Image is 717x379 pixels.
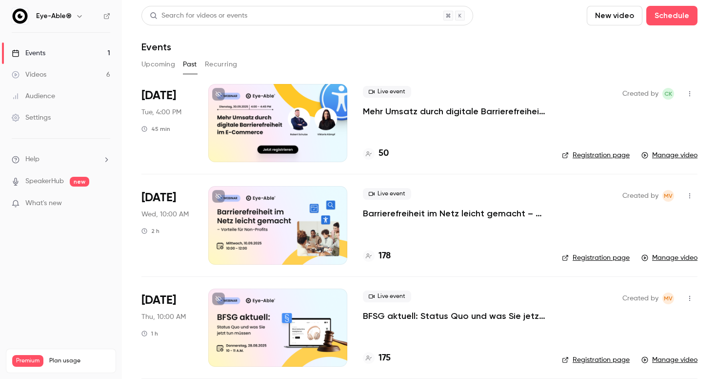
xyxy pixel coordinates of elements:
[25,176,64,187] a: SpeakerHub
[70,177,89,187] span: new
[378,352,391,365] h4: 175
[141,227,159,235] div: 2 h
[141,41,171,53] h1: Events
[363,86,411,98] span: Live event
[36,11,72,21] h6: Eye-Able®
[363,105,546,117] a: Mehr Umsatz durch digitale Barrierefreiheit im E-Commerce
[363,147,389,160] a: 50
[641,150,697,160] a: Manage video
[99,199,110,208] iframe: Noticeable Trigger
[562,355,630,365] a: Registration page
[363,310,546,322] a: BFSG aktuell: Status Quo und was Sie jetzt tun müssen
[141,84,193,162] div: Sep 30 Tue, 4:00 PM (Europe/Berlin)
[150,11,247,21] div: Search for videos or events
[141,330,158,337] div: 1 h
[562,253,630,263] a: Registration page
[141,293,176,308] span: [DATE]
[664,190,673,202] span: MV
[662,190,674,202] span: Mahdalena Varchenko
[141,57,175,72] button: Upcoming
[12,355,43,367] span: Premium
[12,113,51,123] div: Settings
[562,150,630,160] a: Registration page
[205,57,238,72] button: Recurring
[141,125,170,133] div: 45 min
[622,88,658,100] span: Created by
[25,198,62,209] span: What's new
[664,88,672,100] span: CK
[622,293,658,304] span: Created by
[12,48,45,58] div: Events
[363,188,411,200] span: Live event
[141,107,181,117] span: Tue, 4:00 PM
[141,190,176,206] span: [DATE]
[141,210,189,219] span: Wed, 10:00 AM
[25,154,40,165] span: Help
[664,293,673,304] span: MV
[141,186,193,264] div: Sep 10 Wed, 10:00 AM (Europe/Berlin)
[378,250,391,263] h4: 178
[49,357,110,365] span: Plan usage
[12,154,110,165] li: help-dropdown-opener
[641,253,697,263] a: Manage video
[12,91,55,101] div: Audience
[363,291,411,302] span: Live event
[12,70,46,80] div: Videos
[641,355,697,365] a: Manage video
[141,289,193,367] div: Aug 28 Thu, 10:00 AM (Europe/Berlin)
[183,57,197,72] button: Past
[646,6,697,25] button: Schedule
[662,293,674,304] span: Mahdalena Varchenko
[12,8,28,24] img: Eye-Able®
[662,88,674,100] span: Carolin Kaulfersch
[363,250,391,263] a: 178
[587,6,642,25] button: New video
[363,352,391,365] a: 175
[363,208,546,219] a: Barrierefreiheit im Netz leicht gemacht – Vorteile für Non-Profits
[141,312,186,322] span: Thu, 10:00 AM
[622,190,658,202] span: Created by
[141,88,176,104] span: [DATE]
[378,147,389,160] h4: 50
